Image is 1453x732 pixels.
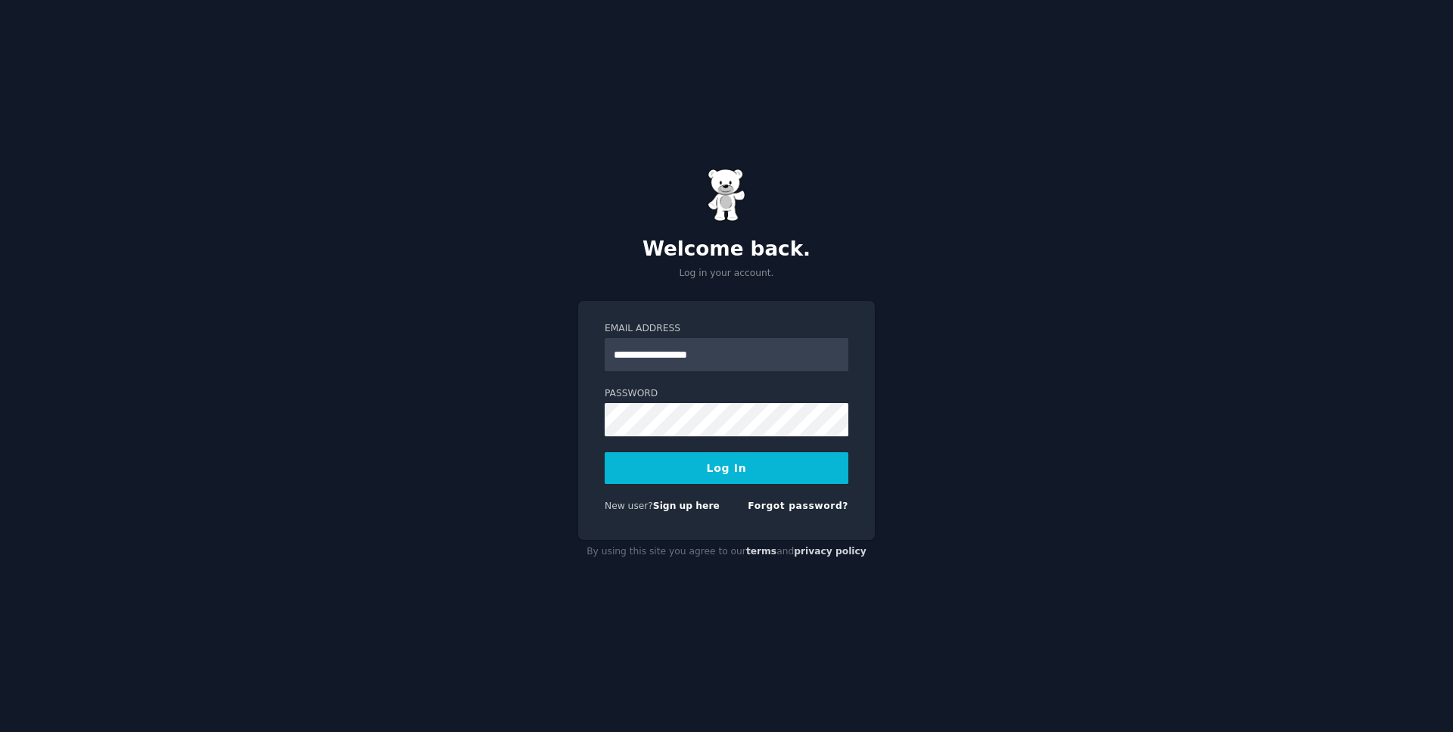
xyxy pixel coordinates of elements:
[605,501,653,511] span: New user?
[605,452,848,484] button: Log In
[578,267,875,281] p: Log in your account.
[708,169,745,222] img: Gummy Bear
[578,237,875,262] h2: Welcome back.
[653,501,720,511] a: Sign up here
[748,501,848,511] a: Forgot password?
[605,322,848,336] label: Email Address
[794,546,867,557] a: privacy policy
[605,387,848,401] label: Password
[578,540,875,564] div: By using this site you agree to our and
[746,546,776,557] a: terms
